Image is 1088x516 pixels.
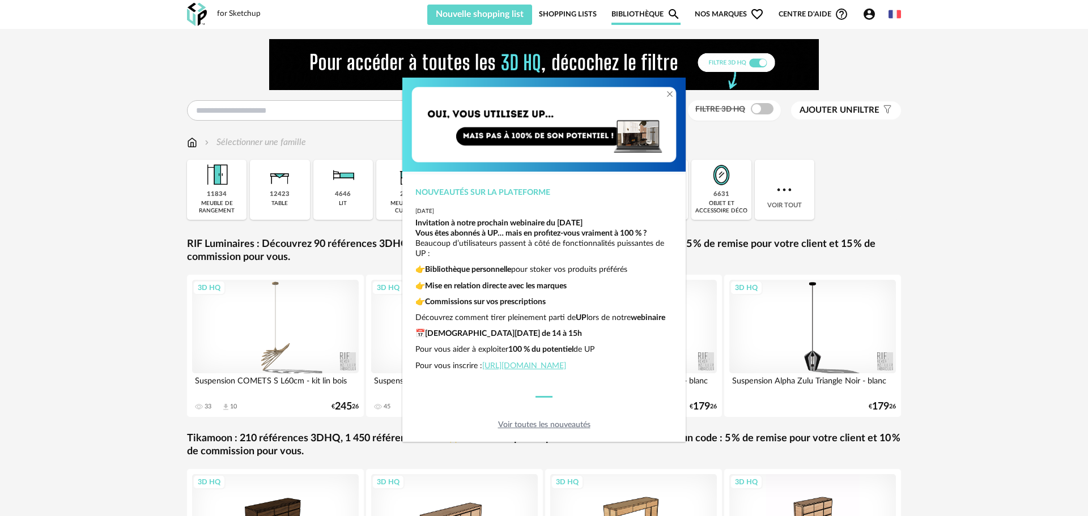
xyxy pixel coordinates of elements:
p: 👉 [415,297,673,307]
div: Invitation à notre prochain webinaire du [DATE] [415,218,673,228]
strong: UP [576,314,586,322]
p: 👉 [415,281,673,291]
strong: Mise en relation directe avec les marques [425,282,567,290]
strong: [DEMOGRAPHIC_DATA][DATE] de 14 à 15h [425,330,582,338]
div: [DATE] [415,208,673,215]
strong: webinaire [631,314,665,322]
p: 📅 [415,329,673,339]
a: [URL][DOMAIN_NAME] [482,362,566,370]
button: Close [665,89,674,101]
strong: 100 % du potentiel [508,346,573,353]
p: 👉 pour stoker vos produits préférés [415,265,673,275]
div: Nouveautés sur la plateforme [415,187,673,198]
strong: Vous êtes abonnés à UP… mais en profitez-vous vraiment à 100 % ? [415,229,647,237]
p: Pour vous inscrire : [415,361,673,371]
strong: Commissions sur vos prescriptions [425,298,546,306]
a: Voir toutes les nouveautés [498,421,590,429]
p: Découvrez comment tirer pleinement parti de lors de notre [415,313,673,323]
p: Pour vous aider à exploiter de UP [415,344,673,355]
strong: Bibliothèque personnelle [425,266,511,274]
img: Copie%20de%20Orange%20Yellow%20Gradient%20Minimal%20Coming%20Soon%20Email%20Header%20(1)%20(1).png [402,78,686,172]
div: dialog [402,78,686,442]
p: Beaucoup d’utilisateurs passent à côté de fonctionnalités puissantes de UP : [415,228,673,259]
